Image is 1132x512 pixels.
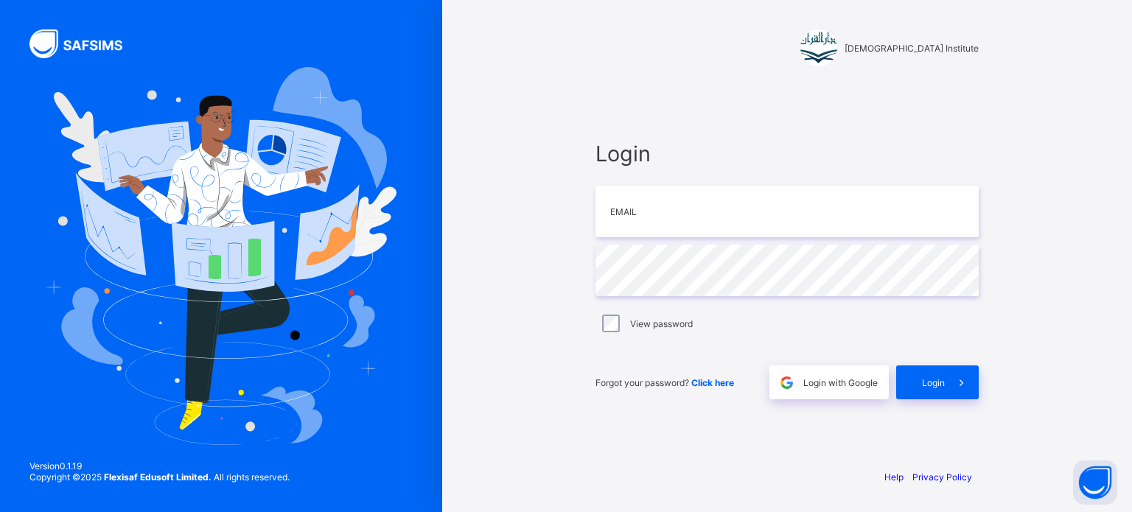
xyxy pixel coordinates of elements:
[778,374,795,391] img: google.396cfc9801f0270233282035f929180a.svg
[884,471,904,483] a: Help
[630,318,693,329] label: View password
[845,43,979,54] span: [DEMOGRAPHIC_DATA] Institute
[1073,460,1117,505] button: Open asap
[29,29,140,58] img: SAFSIMS Logo
[912,471,972,483] a: Privacy Policy
[595,377,734,388] span: Forgot your password?
[104,471,212,483] strong: Flexisaf Edusoft Limited.
[29,471,290,483] span: Copyright © 2025 All rights reserved.
[29,460,290,471] span: Version 0.1.19
[46,67,396,444] img: Hero Image
[922,377,945,388] span: Login
[803,377,878,388] span: Login with Google
[595,141,979,166] span: Login
[691,377,734,388] a: Click here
